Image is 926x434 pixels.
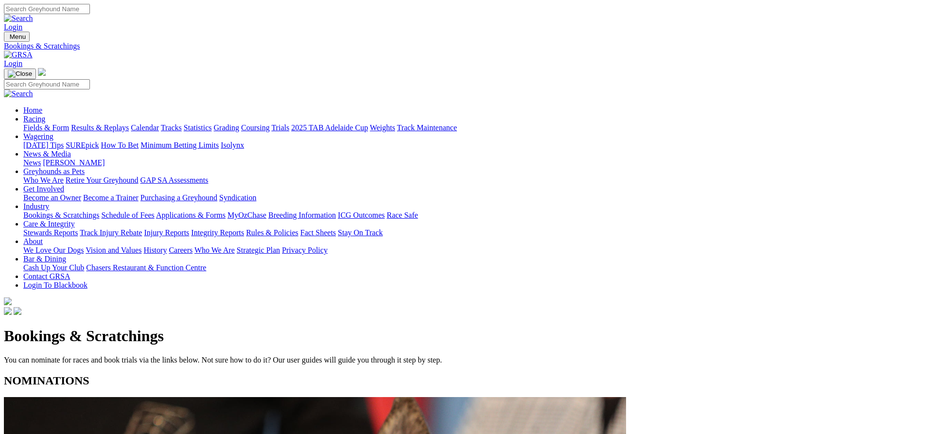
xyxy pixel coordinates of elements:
[4,297,12,305] img: logo-grsa-white.png
[23,228,78,237] a: Stewards Reports
[23,246,84,254] a: We Love Our Dogs
[338,228,383,237] a: Stay On Track
[23,263,922,272] div: Bar & Dining
[66,141,99,149] a: SUREpick
[386,211,418,219] a: Race Safe
[23,176,922,185] div: Greyhounds as Pets
[4,23,22,31] a: Login
[10,33,26,40] span: Menu
[370,123,395,132] a: Weights
[38,68,46,76] img: logo-grsa-white.png
[4,307,12,315] img: facebook.svg
[227,211,266,219] a: MyOzChase
[271,123,289,132] a: Trials
[300,228,336,237] a: Fact Sheets
[143,246,167,254] a: History
[221,141,244,149] a: Isolynx
[140,193,217,202] a: Purchasing a Greyhound
[169,246,192,254] a: Careers
[161,123,182,132] a: Tracks
[23,193,81,202] a: Become an Owner
[219,193,256,202] a: Syndication
[4,374,922,387] h2: NOMINATIONS
[23,193,922,202] div: Get Involved
[86,263,206,272] a: Chasers Restaurant & Function Centre
[246,228,298,237] a: Rules & Policies
[101,211,154,219] a: Schedule of Fees
[23,263,84,272] a: Cash Up Your Club
[23,228,922,237] div: Care & Integrity
[83,193,139,202] a: Become a Trainer
[140,176,209,184] a: GAP SA Assessments
[23,123,69,132] a: Fields & Form
[23,150,71,158] a: News & Media
[23,123,922,132] div: Racing
[23,237,43,245] a: About
[23,246,922,255] div: About
[184,123,212,132] a: Statistics
[23,272,70,280] a: Contact GRSA
[8,70,32,78] img: Close
[86,246,141,254] a: Vision and Values
[191,228,244,237] a: Integrity Reports
[23,132,53,140] a: Wagering
[131,123,159,132] a: Calendar
[282,246,328,254] a: Privacy Policy
[23,211,922,220] div: Industry
[144,228,189,237] a: Injury Reports
[23,220,75,228] a: Care & Integrity
[4,89,33,98] img: Search
[4,59,22,68] a: Login
[23,106,42,114] a: Home
[66,176,139,184] a: Retire Your Greyhound
[237,246,280,254] a: Strategic Plan
[4,356,922,365] p: You can nominate for races and book trials via the links below. Not sure how to do it? Our user g...
[4,69,36,79] button: Toggle navigation
[23,141,922,150] div: Wagering
[23,141,64,149] a: [DATE] Tips
[241,123,270,132] a: Coursing
[156,211,226,219] a: Applications & Forms
[214,123,239,132] a: Grading
[71,123,129,132] a: Results & Replays
[23,158,41,167] a: News
[23,202,49,210] a: Industry
[4,42,922,51] a: Bookings & Scratchings
[14,307,21,315] img: twitter.svg
[338,211,384,219] a: ICG Outcomes
[4,79,90,89] input: Search
[4,327,922,345] h1: Bookings & Scratchings
[23,167,85,175] a: Greyhounds as Pets
[23,115,45,123] a: Racing
[101,141,139,149] a: How To Bet
[23,211,99,219] a: Bookings & Scratchings
[4,51,33,59] img: GRSA
[43,158,105,167] a: [PERSON_NAME]
[23,255,66,263] a: Bar & Dining
[4,4,90,14] input: Search
[4,14,33,23] img: Search
[140,141,219,149] a: Minimum Betting Limits
[397,123,457,132] a: Track Maintenance
[291,123,368,132] a: 2025 TAB Adelaide Cup
[4,32,30,42] button: Toggle navigation
[80,228,142,237] a: Track Injury Rebate
[23,185,64,193] a: Get Involved
[23,158,922,167] div: News & Media
[194,246,235,254] a: Who We Are
[23,176,64,184] a: Who We Are
[268,211,336,219] a: Breeding Information
[23,281,87,289] a: Login To Blackbook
